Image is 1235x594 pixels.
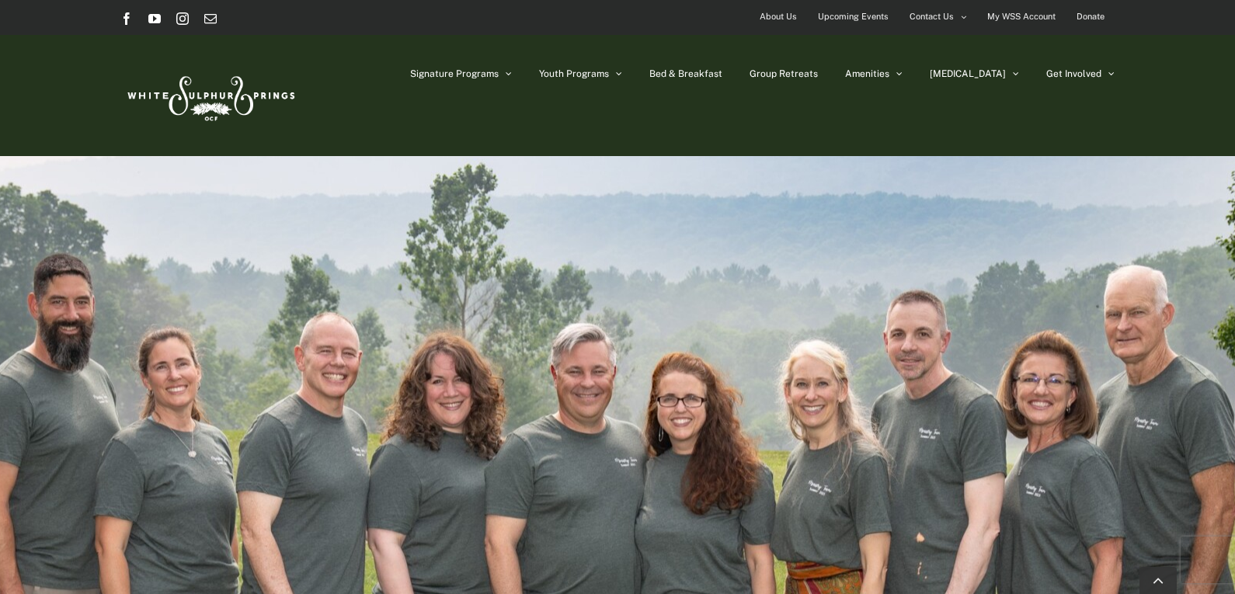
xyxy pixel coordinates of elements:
[410,35,1115,113] nav: Main Menu
[1046,35,1115,113] a: Get Involved
[148,12,161,25] a: YouTube
[750,69,818,78] span: Group Retreats
[930,69,1006,78] span: [MEDICAL_DATA]
[1077,5,1105,28] span: Donate
[410,35,512,113] a: Signature Programs
[410,69,499,78] span: Signature Programs
[120,12,133,25] a: Facebook
[204,12,217,25] a: Email
[750,35,818,113] a: Group Retreats
[649,69,722,78] span: Bed & Breakfast
[930,35,1019,113] a: [MEDICAL_DATA]
[1046,69,1101,78] span: Get Involved
[760,5,797,28] span: About Us
[987,5,1056,28] span: My WSS Account
[649,35,722,113] a: Bed & Breakfast
[176,12,189,25] a: Instagram
[120,59,299,132] img: White Sulphur Springs Logo
[539,69,609,78] span: Youth Programs
[539,35,622,113] a: Youth Programs
[818,5,889,28] span: Upcoming Events
[910,5,954,28] span: Contact Us
[845,35,903,113] a: Amenities
[845,69,889,78] span: Amenities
